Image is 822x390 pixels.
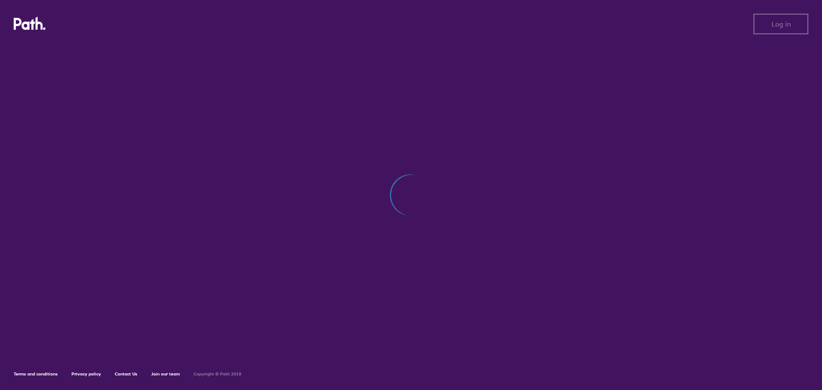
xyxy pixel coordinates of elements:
a: Privacy policy [71,371,101,377]
h6: Copyright © Path 2018 [194,372,241,377]
button: Log in [753,14,808,34]
a: Contact Us [115,371,137,377]
a: Join our team [151,371,180,377]
span: Log in [771,20,791,28]
a: Terms and conditions [14,371,58,377]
